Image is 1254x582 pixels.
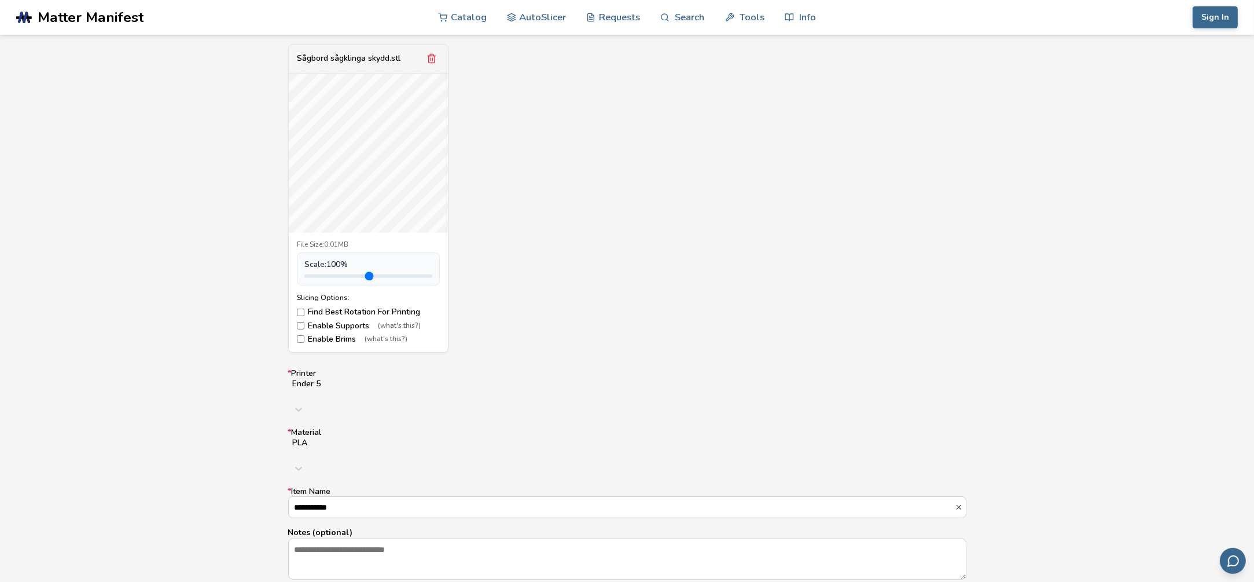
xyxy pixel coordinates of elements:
[378,322,421,330] span: (what's this?)
[288,369,966,420] label: Printer
[297,308,440,317] label: Find Best Rotation For Printing
[297,241,440,249] div: File Size: 0.01MB
[288,428,966,479] label: Material
[297,309,304,316] input: Find Best Rotation For Printing
[365,335,408,343] span: (what's this?)
[297,54,400,63] div: Sågbord sågklinga skydd.stl
[288,487,966,518] label: Item Name
[293,438,962,448] div: PLA
[289,497,955,518] input: *Item Name
[297,335,304,343] input: Enable Brims(what's this?)
[297,335,440,344] label: Enable Brims
[38,9,144,25] span: Matter Manifest
[293,379,962,389] div: Ender 5
[297,321,440,331] label: Enable Supports
[1220,548,1246,574] button: Send feedback via email
[424,50,440,67] button: Remove model
[955,503,966,511] button: *Item Name
[297,322,304,330] input: Enable Supports(what's this?)
[1193,6,1238,28] button: Sign In
[289,539,966,579] textarea: Notes (optional)
[297,294,440,302] div: Slicing Options:
[304,260,348,269] span: Scale: 100 %
[288,526,966,539] p: Notes (optional)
